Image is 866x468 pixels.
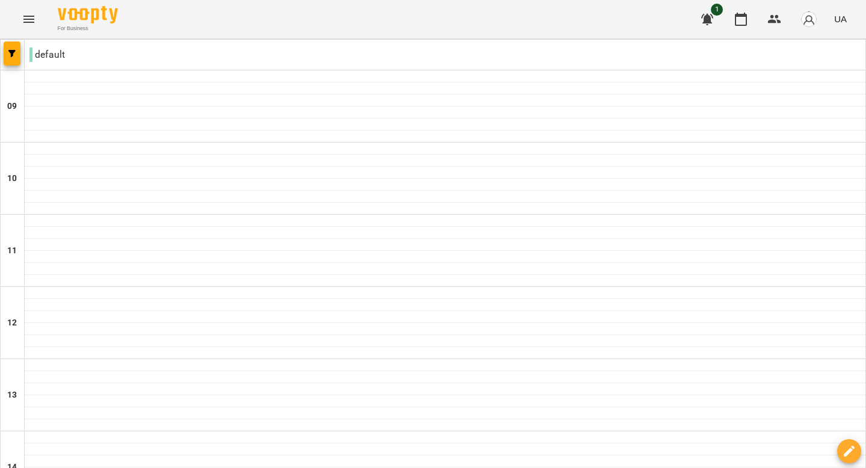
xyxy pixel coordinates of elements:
[58,25,118,32] span: For Business
[829,8,852,30] button: UA
[7,244,17,257] h6: 11
[7,316,17,330] h6: 12
[29,48,65,62] p: default
[711,4,723,16] span: 1
[7,172,17,185] h6: 10
[58,6,118,23] img: Voopty Logo
[7,389,17,402] h6: 13
[7,100,17,113] h6: 09
[834,13,847,25] span: UA
[800,11,817,28] img: avatar_s.png
[14,5,43,34] button: Menu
